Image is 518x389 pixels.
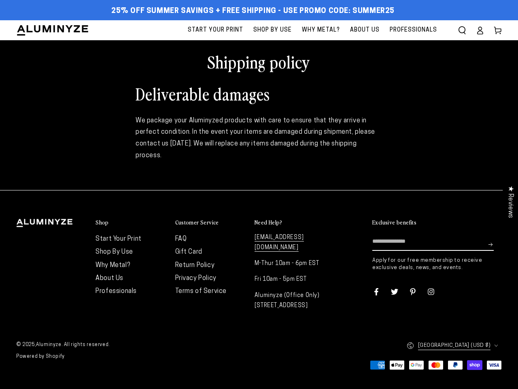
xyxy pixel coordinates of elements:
[184,20,247,40] a: Start Your Print
[96,219,167,227] summary: Shop
[175,219,246,227] summary: Customer Service
[372,219,416,226] h2: Exclusive benefits
[36,342,61,347] a: Aluminyze
[386,20,441,40] a: Professionals
[96,236,142,242] a: Start Your Print
[418,341,490,350] span: [GEOGRAPHIC_DATA] (USD $)
[255,274,326,284] p: Fri 10am - 5pm EST
[253,25,292,35] span: Shop By Use
[255,259,326,269] p: M-Thur 10am - 6pm EST
[255,235,304,252] a: [EMAIL_ADDRESS][DOMAIN_NAME]
[96,219,109,226] h2: Shop
[453,21,471,39] summary: Search our site
[390,25,437,35] span: Professionals
[255,291,326,311] p: Aluminyze (Office Only) [STREET_ADDRESS]
[488,233,494,257] button: Subscribe
[407,337,502,354] button: [GEOGRAPHIC_DATA] (USD $)
[136,115,382,162] div: We package your Aluminyzed products with care to ensure that they arrive in perfect condition. In...
[503,180,518,224] div: Click to open Judge.me floating reviews tab
[96,262,130,269] a: Why Metal?
[372,219,502,227] summary: Exclusive benefits
[255,219,282,226] h2: Need Help?
[175,262,215,269] a: Return Policy
[136,51,382,72] h1: Shipping policy
[372,257,502,271] p: Apply for our free membership to receive exclusive deals, news, and events.
[111,7,395,16] span: 25% off Summer Savings + Free Shipping - Use Promo Code: SUMMER25
[298,20,344,40] a: Why Metal?
[96,275,123,282] a: About Us
[346,20,384,40] a: About Us
[175,219,219,226] h2: Customer Service
[175,236,187,242] a: FAQ
[175,288,227,295] a: Terms of Service
[16,354,65,359] a: Powered by Shopify
[136,83,382,104] h1: Deliverable damages
[16,339,259,351] small: © 2025, . All rights reserved.
[96,288,137,295] a: Professionals
[302,25,340,35] span: Why Metal?
[188,25,243,35] span: Start Your Print
[350,25,380,35] span: About Us
[255,219,326,227] summary: Need Help?
[175,275,217,282] a: Privacy Policy
[16,24,89,36] img: Aluminyze
[96,249,133,255] a: Shop By Use
[249,20,296,40] a: Shop By Use
[175,249,202,255] a: Gift Card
